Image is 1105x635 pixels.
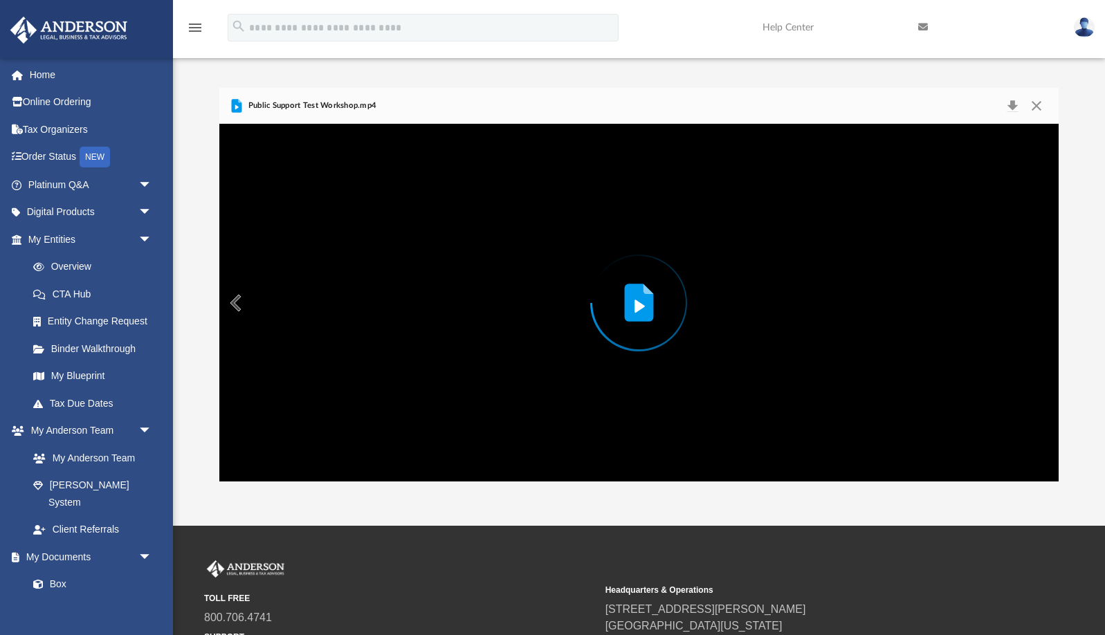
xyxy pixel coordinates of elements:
a: Box [19,571,159,598]
a: Overview [19,253,173,281]
a: Platinum Q&Aarrow_drop_down [10,171,173,199]
small: TOLL FREE [204,592,596,605]
button: Previous File [219,284,250,322]
span: arrow_drop_down [138,171,166,199]
img: User Pic [1074,17,1095,37]
a: CTA Hub [19,280,173,308]
a: Tax Organizers [10,116,173,143]
a: [GEOGRAPHIC_DATA][US_STATE] [605,620,783,632]
a: Binder Walkthrough [19,335,173,362]
a: My Documentsarrow_drop_down [10,543,166,571]
i: menu [187,19,203,36]
i: search [231,19,246,34]
a: Order StatusNEW [10,143,173,172]
button: Download [1000,96,1025,116]
a: Digital Productsarrow_drop_down [10,199,173,226]
img: Anderson Advisors Platinum Portal [204,560,287,578]
a: [PERSON_NAME] System [19,472,166,516]
a: My Anderson Teamarrow_drop_down [10,417,166,445]
a: Online Ordering [10,89,173,116]
img: Anderson Advisors Platinum Portal [6,17,131,44]
a: Client Referrals [19,516,166,544]
a: My Anderson Team [19,444,159,472]
span: arrow_drop_down [138,199,166,227]
a: menu [187,26,203,36]
a: Entity Change Request [19,308,173,335]
a: My Blueprint [19,362,166,390]
div: NEW [80,147,110,167]
a: Tax Due Dates [19,389,173,417]
span: arrow_drop_down [138,226,166,254]
button: Close [1024,96,1049,116]
a: 800.706.4741 [204,611,272,623]
a: Home [10,61,173,89]
span: arrow_drop_down [138,417,166,445]
small: Headquarters & Operations [605,584,997,596]
a: My Entitiesarrow_drop_down [10,226,173,253]
span: arrow_drop_down [138,543,166,571]
span: Public Support Test Workshop.mp4 [245,100,376,112]
div: Preview [219,88,1058,481]
a: [STREET_ADDRESS][PERSON_NAME] [605,603,806,615]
